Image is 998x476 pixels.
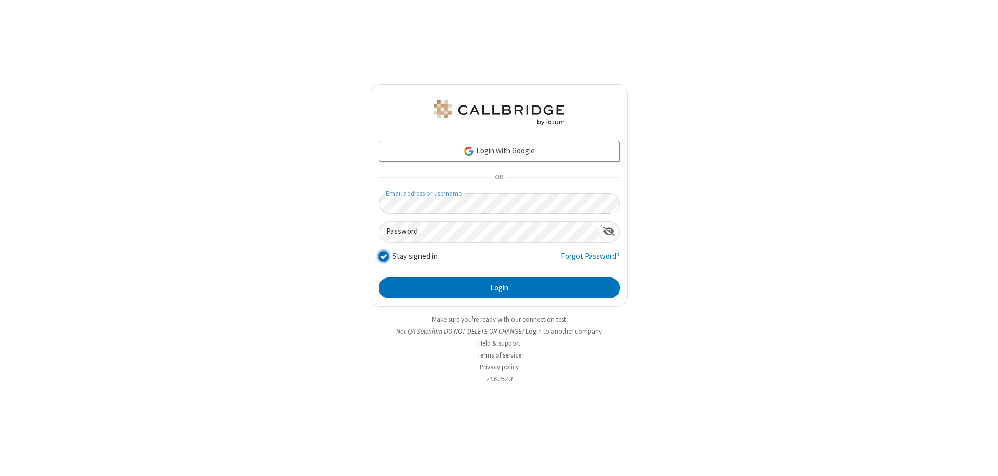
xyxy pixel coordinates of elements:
button: Login to another company [526,326,602,336]
input: Password [379,222,599,242]
a: Login with Google [379,141,620,162]
img: QA Selenium DO NOT DELETE OR CHANGE [431,100,567,125]
li: v2.6.352.3 [371,374,628,384]
img: google-icon.png [463,146,475,157]
a: Terms of service [477,351,521,360]
a: Privacy policy [480,363,519,372]
li: Not QA Selenium DO NOT DELETE OR CHANGE? [371,326,628,336]
a: Help & support [478,339,520,348]
button: Login [379,277,620,298]
a: Make sure you're ready with our connection test [432,315,566,324]
label: Stay signed in [392,250,438,262]
div: Show password [599,222,619,241]
span: OR [491,170,507,185]
a: Forgot Password? [561,250,620,270]
input: Email address or username [379,193,620,214]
